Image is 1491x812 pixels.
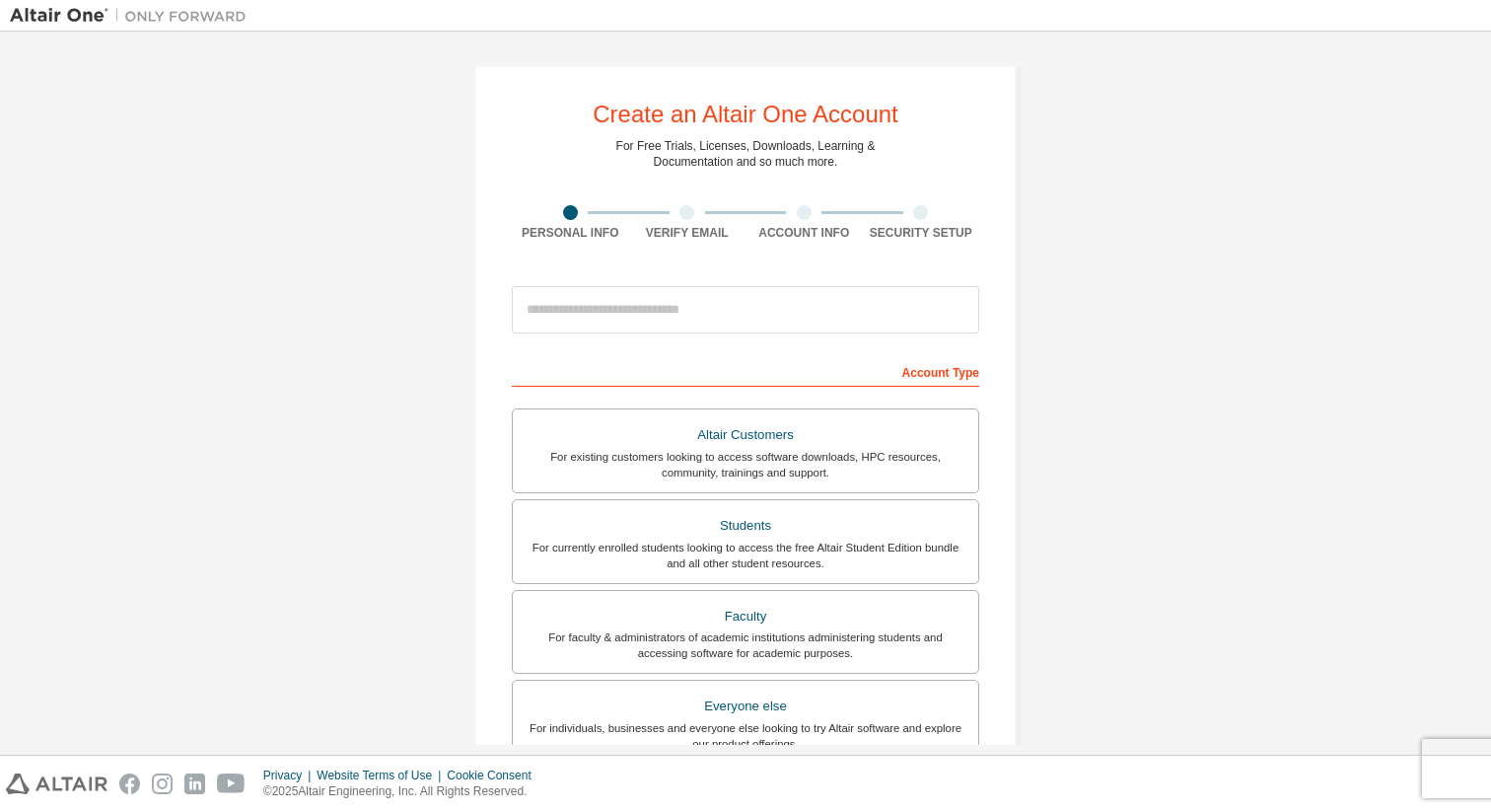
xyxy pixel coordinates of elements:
[447,768,542,783] div: Cookie Consent
[525,603,966,630] div: Faculty
[525,629,966,661] div: For faculty & administrators of academic institutions administering students and accessing softwa...
[512,225,629,241] div: Personal Info
[317,768,447,783] div: Website Terms of Use
[616,138,876,170] div: For Free Trials, Licenses, Downloads, Learning & Documentation and so much more.
[10,6,256,26] img: Altair One
[745,225,863,241] div: Account Info
[525,693,966,720] div: Everyone else
[512,355,979,387] div: Account Type
[525,720,966,752] div: For individuals, businesses and everyone else looking to try Altair software and explore our prod...
[593,103,898,126] div: Create an Altair One Account
[152,774,173,794] img: instagram.svg
[525,449,966,480] div: For existing customers looking to access software downloads, HPC resources, community, trainings ...
[525,540,966,571] div: For currently enrolled students looking to access the free Altair Student Edition bundle and all ...
[863,225,980,241] div: Security Setup
[119,774,140,794] img: facebook.svg
[6,774,107,794] img: altair_logo.svg
[217,774,246,794] img: youtube.svg
[525,512,966,540] div: Students
[184,774,205,794] img: linkedin.svg
[629,225,746,241] div: Verify Email
[525,421,966,449] div: Altair Customers
[263,783,543,800] p: © 2025 Altair Engineering, Inc. All Rights Reserved.
[263,768,317,783] div: Privacy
